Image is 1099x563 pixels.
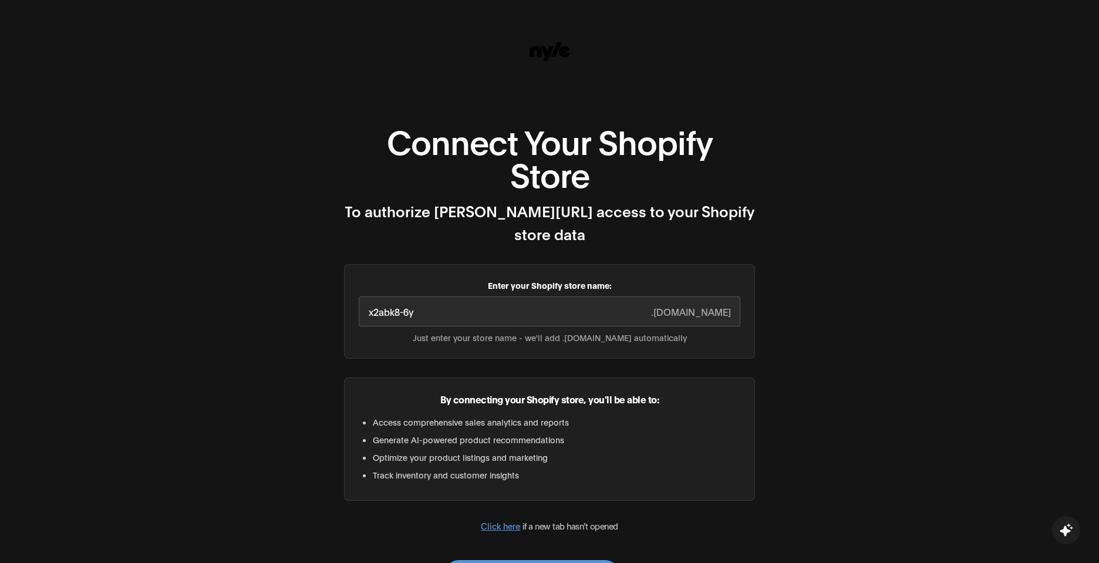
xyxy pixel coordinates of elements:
li: Optimize your product listings and marketing [373,451,740,464]
h1: Connect Your Shopify Store [344,124,755,190]
button: Click here [481,520,520,532]
li: Track inventory and customer insights [373,468,740,481]
h4: To authorize [PERSON_NAME][URL] access to your Shopify store data [344,199,755,245]
input: manscaped [359,296,740,326]
label: Enter your Shopify store name: [359,279,740,292]
small: Just enter your store name - we'll add .[DOMAIN_NAME] automatically [359,331,740,344]
p: By connecting your Shopify store, you'll be able to: [359,392,740,406]
li: Generate AI-powered product recommendations [373,433,740,446]
p: if a new tab hasn't opened [344,520,755,532]
li: Access comprehensive sales analytics and reports [373,416,740,429]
